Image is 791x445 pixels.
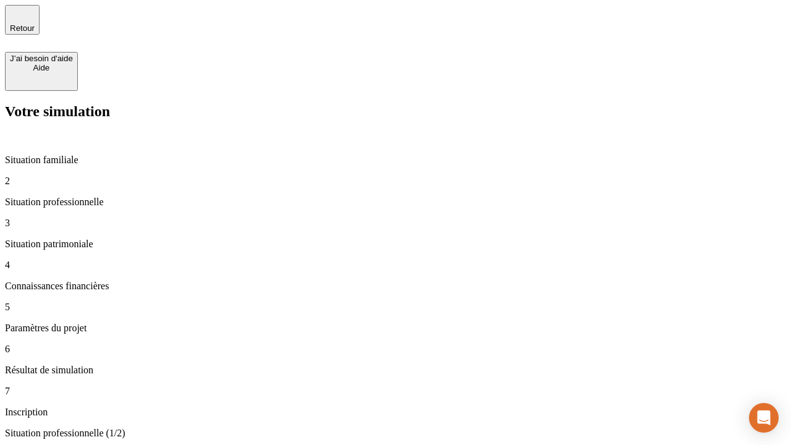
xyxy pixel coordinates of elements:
div: Open Intercom Messenger [749,403,779,433]
p: 5 [5,302,786,313]
p: 4 [5,260,786,271]
p: Situation familiale [5,155,786,166]
button: Retour [5,5,40,35]
div: Aide [10,63,73,72]
h2: Votre simulation [5,103,786,120]
p: Situation professionnelle (1/2) [5,428,786,439]
p: 3 [5,218,786,229]
p: Situation professionnelle [5,197,786,208]
p: 6 [5,344,786,355]
div: J’ai besoin d'aide [10,54,73,63]
p: Situation patrimoniale [5,239,786,250]
span: Retour [10,23,35,33]
p: Inscription [5,407,786,418]
p: 7 [5,386,786,397]
p: Paramètres du projet [5,323,786,334]
p: Connaissances financières [5,281,786,292]
p: Résultat de simulation [5,365,786,376]
p: 2 [5,176,786,187]
button: J’ai besoin d'aideAide [5,52,78,91]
